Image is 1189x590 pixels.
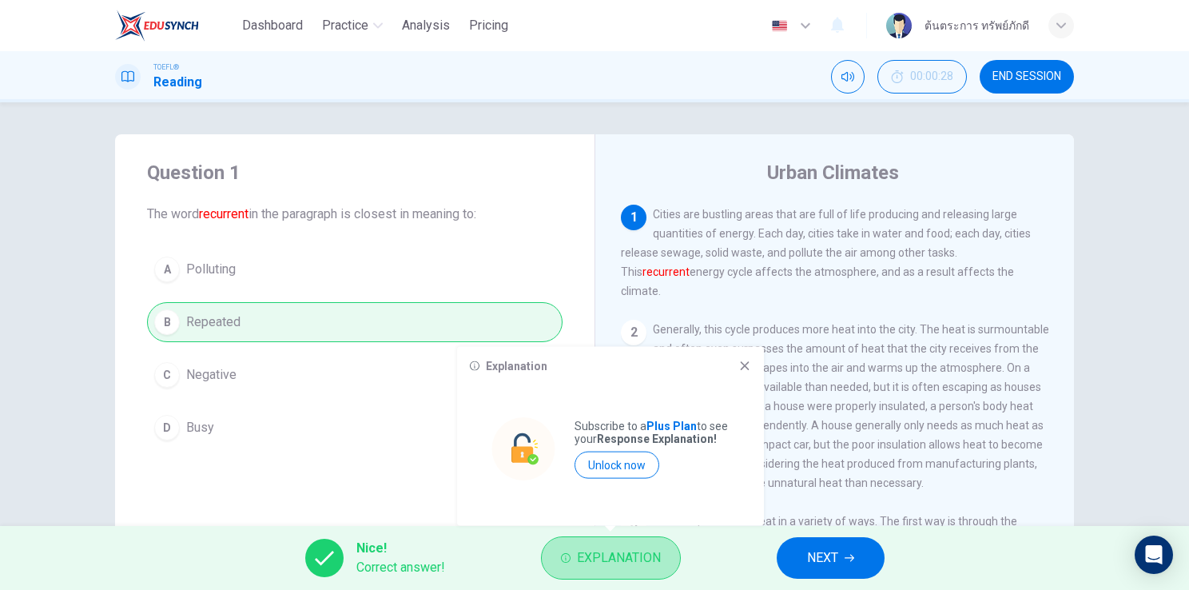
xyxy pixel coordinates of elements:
span: Generally, this cycle produces more heat into the city. The heat is surmountable and often even s... [621,323,1049,489]
span: The word in the paragraph is closest in meaning to: [147,205,563,224]
h4: Question 1 [147,160,563,185]
div: Mute [831,60,865,94]
span: TOEFL® [153,62,179,73]
span: NEXT [807,547,838,569]
span: Correct answer! [356,558,445,577]
span: Practice [322,16,368,35]
div: ต้นตระการ ทรัพย์ภักดี [925,16,1029,35]
h4: Urban Climates [767,160,899,185]
h6: Explanation [486,360,547,373]
div: 2 [621,320,646,345]
span: Pricing [469,16,508,35]
strong: Plus Plan [646,420,697,433]
span: Analysis [402,16,450,35]
img: Profile picture [886,13,912,38]
button: Unlock now [575,452,659,479]
img: en [769,20,789,32]
span: Explanation [577,547,661,569]
strong: Response Explanation! [597,433,717,445]
font: recurrent [199,206,249,221]
div: Open Intercom Messenger [1135,536,1173,574]
span: Nice! [356,539,445,558]
div: 1 [621,205,646,230]
span: Cities are bustling areas that are full of life producing and releasing large quantities of energ... [621,208,1031,297]
div: Hide [877,60,967,94]
h1: Reading [153,73,202,92]
img: EduSynch logo [115,10,199,42]
span: END SESSION [992,70,1061,83]
span: 00:00:28 [910,70,953,83]
span: Dashboard [242,16,303,35]
font: recurrent [642,265,690,278]
p: Subscribe to a to see your [575,420,730,445]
